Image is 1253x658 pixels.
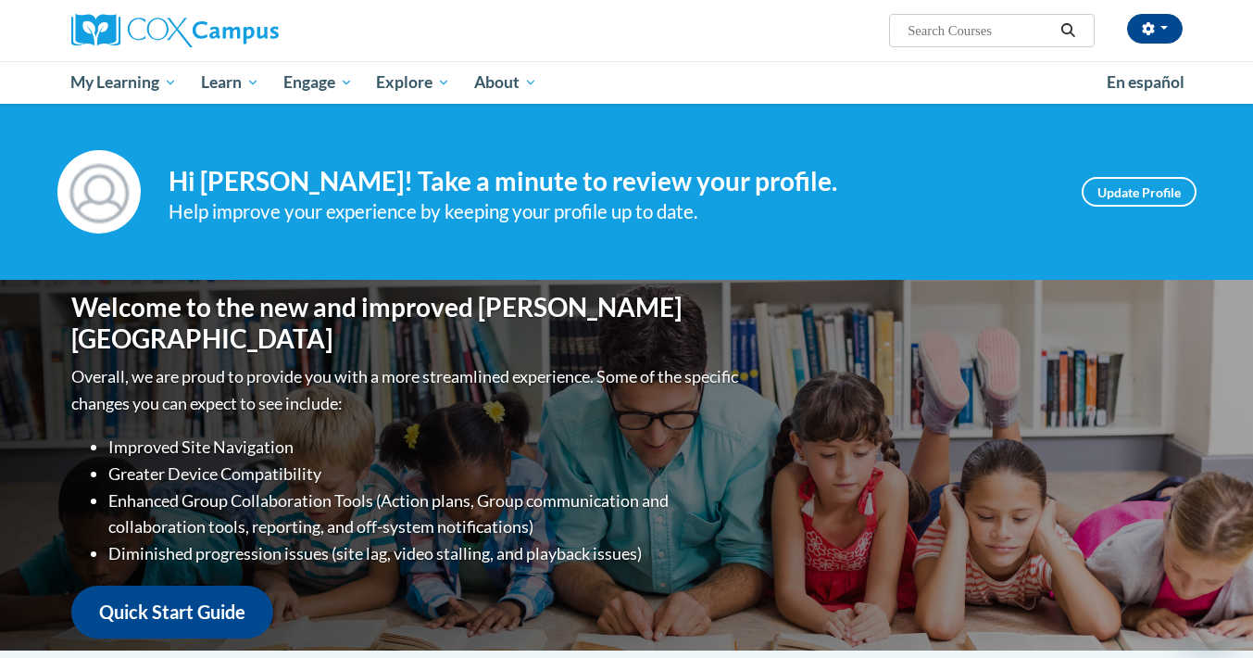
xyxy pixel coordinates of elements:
li: Enhanced Group Collaboration Tools (Action plans, Group communication and collaboration tools, re... [108,487,743,541]
div: Main menu [44,61,1210,104]
a: Quick Start Guide [71,586,273,639]
button: Search [1054,19,1082,42]
img: Profile Image [57,150,141,234]
img: Cox Campus [71,14,279,47]
h4: Hi [PERSON_NAME]! Take a minute to review your profile. [169,166,1054,197]
input: Search Courses [906,19,1054,42]
li: Diminished progression issues (site lag, video stalling, and playback issues) [108,540,743,567]
span: Explore [376,71,450,94]
span: Engage [283,71,353,94]
li: Improved Site Navigation [108,434,743,461]
span: Learn [201,71,259,94]
h1: Welcome to the new and improved [PERSON_NAME][GEOGRAPHIC_DATA] [71,292,743,354]
a: My Learning [59,61,190,104]
span: En español [1107,72,1184,92]
li: Greater Device Compatibility [108,461,743,487]
a: About [462,61,549,104]
a: Cox Campus [71,14,423,47]
button: Account Settings [1127,14,1183,44]
a: Update Profile [1082,177,1197,207]
p: Overall, we are proud to provide you with a more streamlined experience. Some of the specific cha... [71,363,743,417]
a: Engage [271,61,365,104]
a: Learn [189,61,271,104]
div: Help improve your experience by keeping your profile up to date. [169,196,1054,227]
a: Explore [364,61,462,104]
iframe: Button to launch messaging window [1179,584,1238,643]
a: En español [1095,63,1197,102]
span: About [474,71,537,94]
span: My Learning [70,71,177,94]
